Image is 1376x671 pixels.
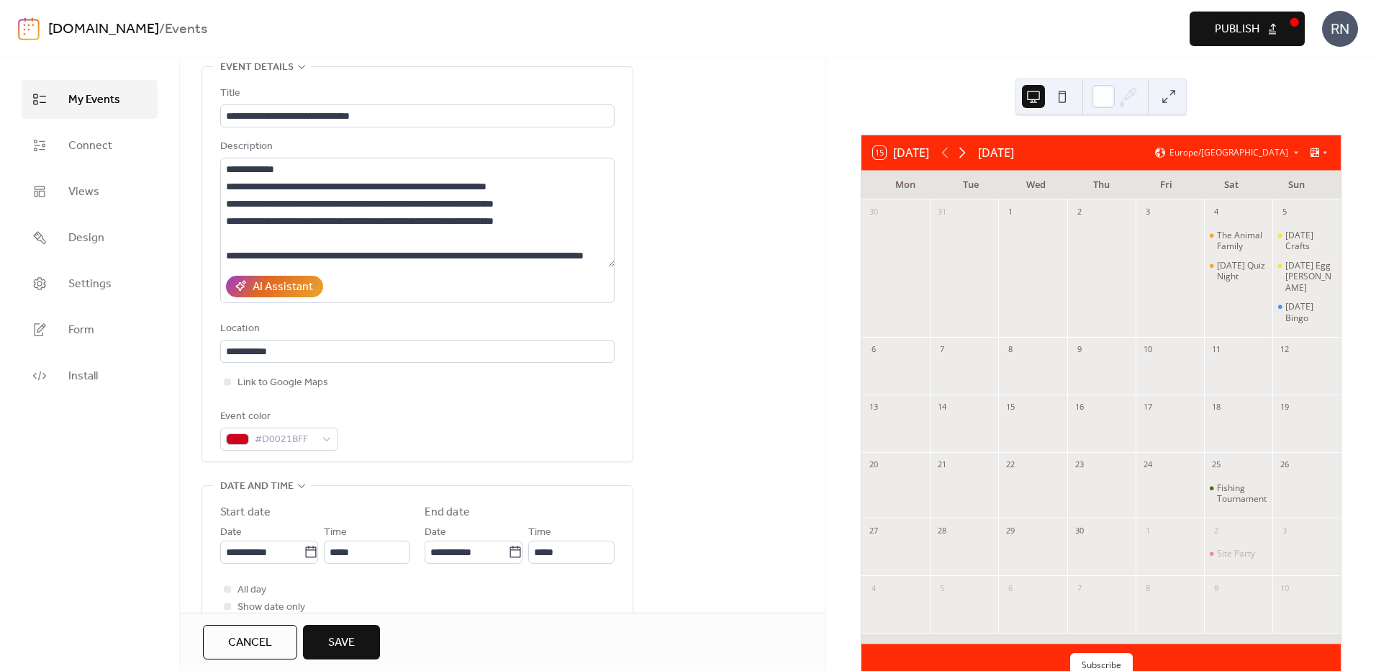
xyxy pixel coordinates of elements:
[1208,400,1224,415] div: 18
[68,230,104,247] span: Design
[1072,523,1087,539] div: 30
[1217,482,1267,505] div: Fishing Tournament
[1140,400,1156,415] div: 17
[228,634,272,652] span: Cancel
[1133,171,1199,199] div: Fri
[1140,204,1156,220] div: 3
[1069,171,1134,199] div: Thu
[1272,230,1341,252] div: Easter Crafts
[1208,204,1224,220] div: 4
[255,431,315,449] span: #D0021BFF
[1002,204,1018,220] div: 1
[1215,21,1259,38] span: Publish
[934,204,950,220] div: 31
[1208,457,1224,473] div: 25
[253,279,313,296] div: AI Assistant
[1277,523,1293,539] div: 3
[1272,260,1341,294] div: Easter Egg Hunt
[22,310,158,349] a: Form
[978,144,1014,161] div: [DATE]
[328,634,355,652] span: Save
[220,85,612,102] div: Title
[220,138,612,156] div: Description
[1277,342,1293,358] div: 12
[1199,171,1264,199] div: Sat
[1169,148,1288,157] span: Europe/[GEOGRAPHIC_DATA]
[1003,171,1069,199] div: Wed
[1272,301,1341,323] div: Easter Bingo
[220,478,294,495] span: Date and time
[22,356,158,395] a: Install
[1264,171,1329,199] div: Sun
[938,171,1004,199] div: Tue
[68,368,98,385] span: Install
[220,320,612,338] div: Location
[226,276,323,297] button: AI Assistant
[1204,230,1272,252] div: The Animal Family
[934,580,950,596] div: 5
[1140,457,1156,473] div: 24
[868,143,934,163] button: 15[DATE]
[22,264,158,303] a: Settings
[866,400,882,415] div: 13
[1140,523,1156,539] div: 1
[1002,457,1018,473] div: 22
[1072,400,1087,415] div: 16
[165,16,207,43] b: Events
[220,504,271,521] div: Start date
[48,16,159,43] a: [DOMAIN_NAME]
[1072,204,1087,220] div: 2
[1140,580,1156,596] div: 8
[68,184,99,201] span: Views
[68,138,112,155] span: Connect
[1204,260,1272,282] div: Easter Quiz Night
[1002,523,1018,539] div: 29
[425,504,470,521] div: End date
[22,126,158,165] a: Connect
[1072,457,1087,473] div: 23
[1277,204,1293,220] div: 5
[220,59,294,76] span: Event details
[934,523,950,539] div: 28
[866,523,882,539] div: 27
[866,580,882,596] div: 4
[1002,342,1018,358] div: 8
[873,171,938,199] div: Mon
[68,322,94,339] span: Form
[425,524,446,541] span: Date
[1002,400,1018,415] div: 15
[1277,457,1293,473] div: 26
[1217,260,1267,282] div: [DATE] Quiz Night
[68,276,112,293] span: Settings
[1208,580,1224,596] div: 9
[22,80,158,119] a: My Events
[1140,342,1156,358] div: 10
[1072,580,1087,596] div: 7
[1322,11,1358,47] div: RN
[1285,260,1335,294] div: [DATE] Egg [PERSON_NAME]
[303,625,380,659] button: Save
[237,599,305,616] span: Show date only
[1204,548,1272,559] div: Site Party
[866,457,882,473] div: 20
[237,374,328,392] span: Link to Google Maps
[203,625,297,659] button: Cancel
[1208,523,1224,539] div: 2
[1285,230,1335,252] div: [DATE] Crafts
[220,408,335,425] div: Event color
[1217,548,1255,559] div: Site Party
[934,342,950,358] div: 7
[324,524,347,541] span: Time
[159,16,165,43] b: /
[220,524,242,541] span: Date
[866,204,882,220] div: 30
[1072,342,1087,358] div: 9
[1217,230,1267,252] div: The Animal Family
[934,457,950,473] div: 21
[68,91,120,109] span: My Events
[22,172,158,211] a: Views
[1190,12,1305,46] button: Publish
[1002,580,1018,596] div: 6
[528,524,551,541] span: Time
